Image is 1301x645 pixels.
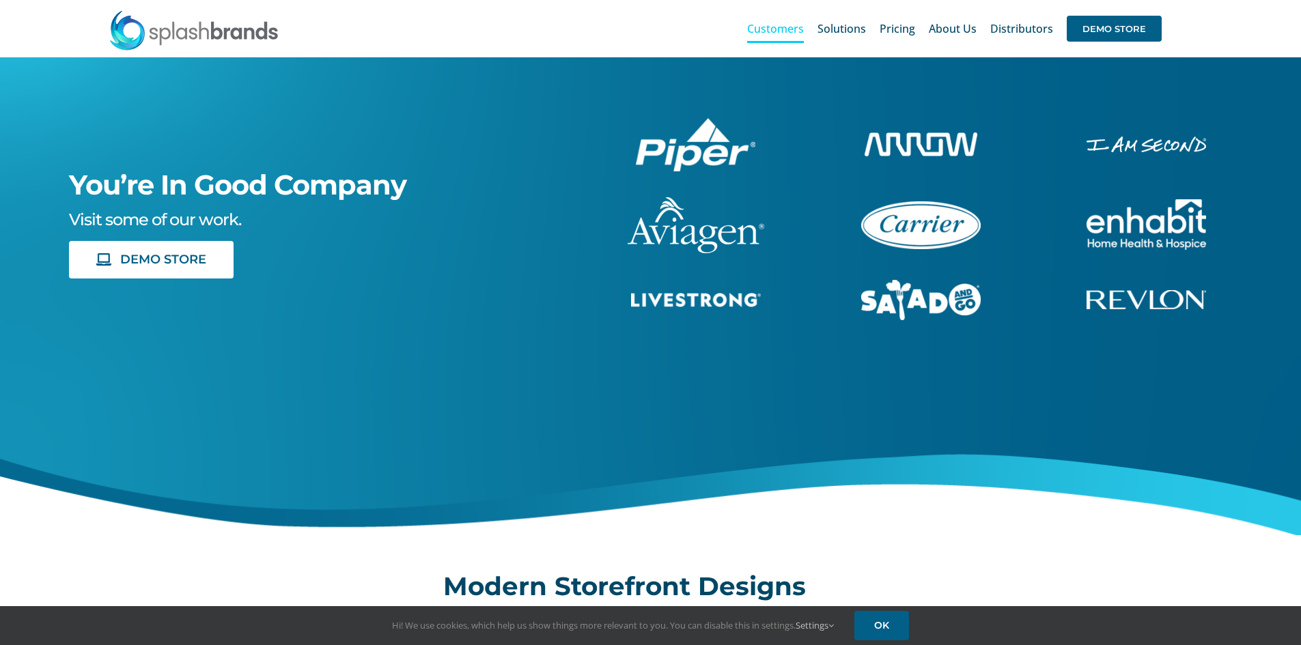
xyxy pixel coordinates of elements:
[69,210,241,229] span: Visit some of our work.
[880,7,915,51] a: Pricing
[796,619,834,631] a: Settings
[990,7,1053,51] a: Distributors
[747,7,804,51] a: Customers
[861,201,981,249] img: Carrier Brand Store
[1087,199,1206,250] img: Enhabit Gear Store
[817,23,866,34] span: Solutions
[747,23,804,34] span: Customers
[631,291,761,306] a: livestrong-5E-website
[631,293,761,307] img: Livestrong Store
[1087,137,1206,152] img: I Am Second Store
[69,241,234,278] a: DEMO STORE
[392,619,834,631] span: Hi! We use cookies, which help us show things more relevant to you. You can disable this in setti...
[861,280,981,321] img: Salad And Go Store
[865,132,977,156] img: Arrow Store
[69,168,406,201] span: You’re In Good Company
[443,573,857,600] h2: Modern Storefront Designs
[120,253,206,267] span: DEMO STORE
[628,197,764,253] img: aviagen-1C
[1087,288,1206,303] a: revlon-flat-white
[109,10,279,51] img: SplashBrands.com Logo
[990,23,1053,34] span: Distributors
[880,23,915,34] span: Pricing
[929,23,977,34] span: About Us
[865,130,977,145] a: arrow-white
[1087,197,1206,212] a: enhabit-stacked-white
[636,118,755,171] img: Piper Pilot Ship
[1067,16,1162,42] span: DEMO STORE
[1087,134,1206,149] a: enhabit-stacked-white
[861,278,981,293] a: sng-1C
[854,611,909,640] a: OK
[1067,7,1162,51] a: DEMO STORE
[861,199,981,214] a: carrier-1B
[636,116,755,131] a: piper-White
[747,7,1162,51] nav: Main Menu
[1087,290,1206,309] img: Revlon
